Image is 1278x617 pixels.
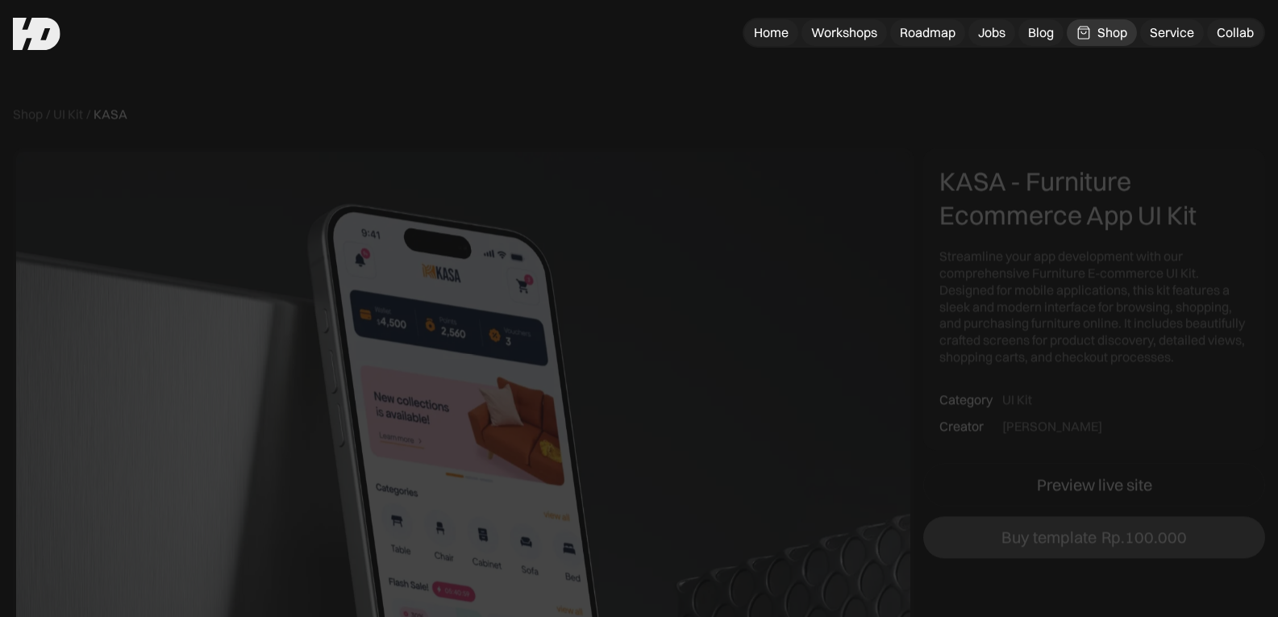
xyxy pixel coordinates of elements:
[939,418,984,435] div: Creator
[754,24,789,41] div: Home
[1150,24,1194,41] div: Service
[890,19,965,46] a: Roadmap
[968,19,1015,46] a: Jobs
[1028,24,1054,41] div: Blog
[939,391,993,408] div: Category
[86,106,90,123] div: /
[1018,19,1064,46] a: Blog
[53,106,83,123] a: UI Kit
[1067,19,1137,46] a: Shop
[1002,418,1102,435] div: [PERSON_NAME]
[13,106,43,123] a: Shop
[94,106,127,123] div: KASA
[1140,19,1204,46] a: Service
[978,24,1005,41] div: Jobs
[923,517,1265,559] a: Buy templateRp.100.000
[744,19,798,46] a: Home
[1217,24,1254,41] div: Collab
[1001,528,1097,548] div: Buy template
[939,248,1249,365] div: Streamline your app development with our comprehensive Furniture E-commerce UI Kit. Designed for ...
[1101,528,1187,548] div: Rp.100.000
[811,24,877,41] div: Workshops
[1207,19,1263,46] a: Collab
[46,106,50,123] div: /
[1002,391,1032,408] div: UI Kit
[1037,476,1152,495] div: Preview live site
[1097,24,1127,41] div: Shop
[801,19,887,46] a: Workshops
[923,464,1265,507] a: Preview live site
[939,165,1249,231] div: KASA - Furniture Ecommerce App UI Kit
[900,24,955,41] div: Roadmap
